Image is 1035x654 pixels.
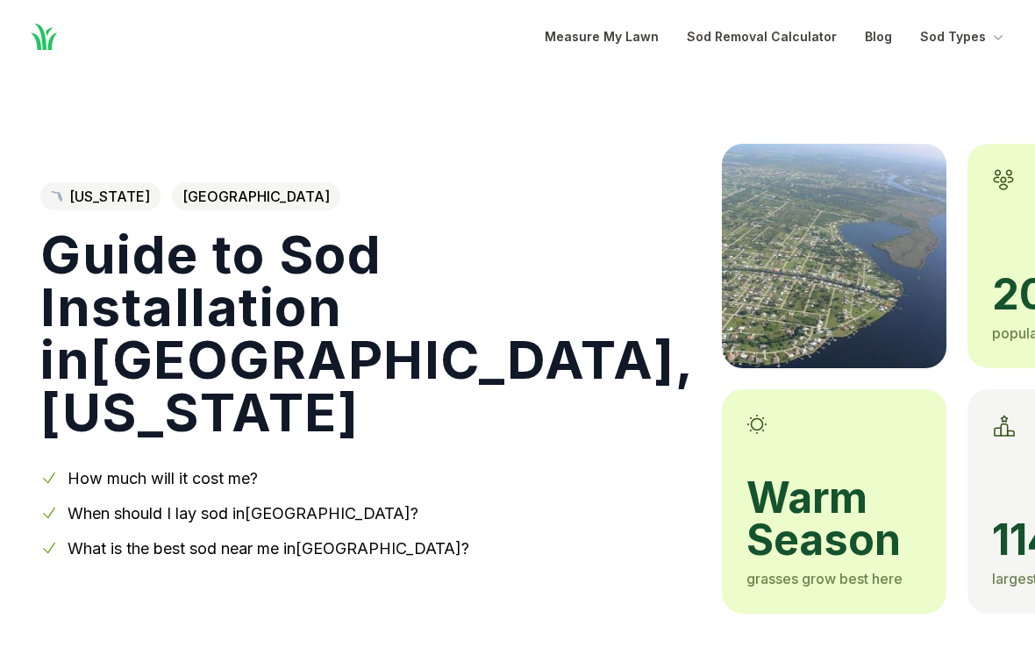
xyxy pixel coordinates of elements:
span: [GEOGRAPHIC_DATA] [172,182,340,210]
a: Measure My Lawn [545,26,659,47]
span: warm season [746,477,922,561]
a: What is the best sod near me in[GEOGRAPHIC_DATA]? [68,539,469,558]
button: Sod Types [920,26,1007,47]
a: How much will it cost me? [68,469,258,487]
a: When should I lay sod in[GEOGRAPHIC_DATA]? [68,504,418,522]
img: Florida state outline [51,191,62,203]
img: A picture of Punta Gorda [722,144,946,368]
a: [US_STATE] [40,182,161,210]
a: Sod Removal Calculator [687,26,837,47]
h1: Guide to Sod Installation in [GEOGRAPHIC_DATA] , [US_STATE] [40,228,694,438]
span: grasses grow best here [746,570,903,587]
a: Blog [865,26,892,47]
